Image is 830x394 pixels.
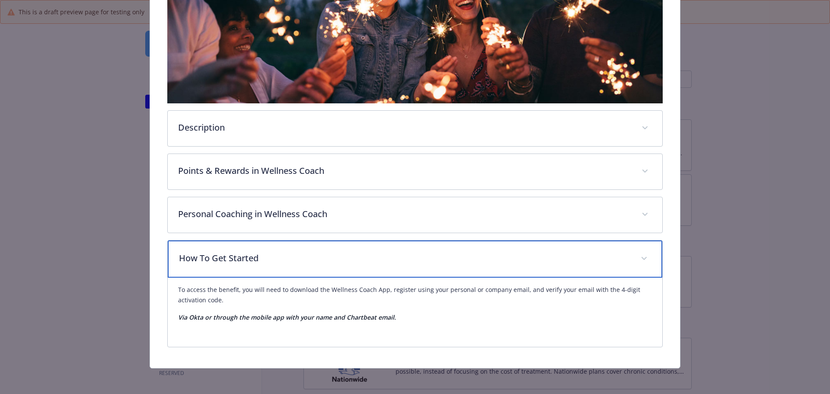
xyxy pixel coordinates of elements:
[178,121,632,134] p: Description
[178,164,632,177] p: Points & Rewards in Wellness Coach
[168,197,663,233] div: Personal Coaching in Wellness Coach
[168,154,663,189] div: Points & Rewards in Wellness Coach
[178,208,632,221] p: Personal Coaching in Wellness Coach
[168,240,663,278] div: How To Get Started
[179,252,631,265] p: How To Get Started
[178,313,396,321] strong: Via Okta or through the mobile app with your name and Chartbeat email.
[168,278,663,347] div: How To Get Started
[168,111,663,146] div: Description
[178,285,652,305] p: To access the benefit, you will need to download the Wellness Coach App, register using your pers...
